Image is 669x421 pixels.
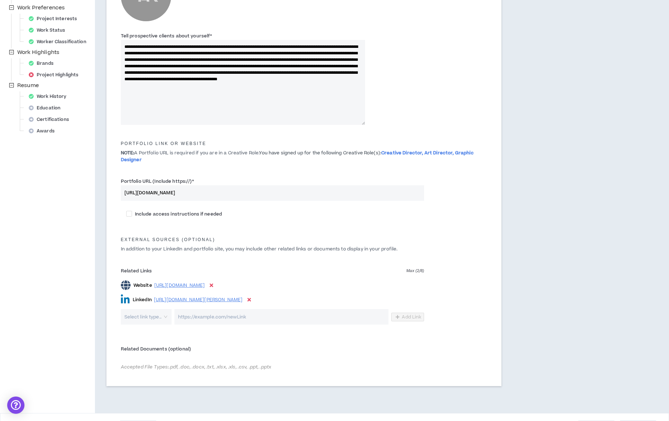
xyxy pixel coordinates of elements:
span: Work Highlights [17,49,59,56]
span: Resume [16,81,40,90]
button: Add Link [391,313,424,321]
input: https://example.com/newLink [174,309,388,325]
h5: Portfolio Link or Website [115,141,493,146]
span: Include access instructions if needed [132,211,225,217]
p: LinkedIn [133,297,152,303]
span: In addition to your LinkedIn and portfolio site, you may include other related links or documents... [121,246,398,252]
label: Portfolio URL (Include https://) [121,176,194,187]
span: Accepted File Types: .pdf, .doc, .docx, .txt, .xlsx, .xls, .csv, .ppt, .pptx [121,364,424,370]
label: Tell prospective clients about yourself [121,30,212,42]
a: [URL][DOMAIN_NAME][PERSON_NAME] [154,297,242,303]
span: minus-square [9,50,14,55]
span: minus-square [9,83,14,88]
span: A Portfolio URL is required if you are in a Creative Role. [121,150,259,156]
span: Max ( 2 / 8 ) [406,268,424,274]
span: Related Links [121,268,152,274]
span: minus-square [9,5,14,10]
a: [URL][DOMAIN_NAME] [154,282,205,288]
span: NOTE: [121,150,135,156]
span: Work Preferences [16,4,66,12]
div: Open Intercom Messenger [7,397,24,414]
h5: External Sources (optional) [115,237,493,242]
span: Work Highlights [16,48,61,57]
span: Related Documents (optional) [121,346,191,352]
p: You have signed up for the following Creative Role(s): [115,150,493,163]
input: Portfolio URL [121,185,424,201]
span: Work Preferences [17,4,65,12]
p: Website [133,282,152,288]
span: Creative Director, Art Director, Graphic Designer [121,150,474,163]
span: Resume [17,82,39,89]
